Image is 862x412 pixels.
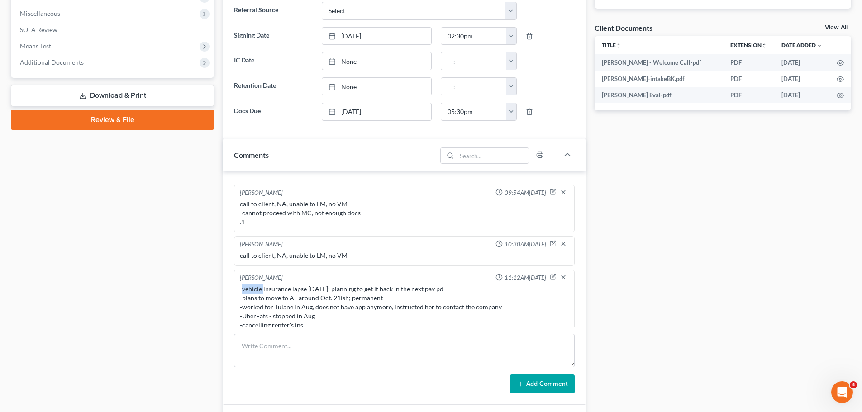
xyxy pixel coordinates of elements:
a: View All [825,24,848,31]
a: None [322,52,431,70]
td: PDF [723,71,774,87]
label: Docs Due [229,103,317,121]
span: 10:30AM[DATE] [505,240,546,249]
button: Add Comment [510,374,575,393]
i: unfold_more [762,43,767,48]
td: [PERSON_NAME]-intakeBK.pdf [595,71,723,87]
i: expand_more [817,43,822,48]
span: Additional Documents [20,58,84,66]
span: Means Test [20,42,51,50]
div: [PERSON_NAME] [240,189,283,198]
div: Client Documents [595,23,652,33]
span: Comments [234,151,269,159]
td: [DATE] [774,71,829,87]
label: Referral Source [229,2,317,20]
div: -vehicle insurance lapse [DATE]; planning to get it back in the next pay pd -plans to move to AL ... [240,284,569,330]
div: [PERSON_NAME] [240,240,283,249]
td: [DATE] [774,87,829,103]
div: call to client, NA, unable to LM, no VM -cannot proceed with MC, not enough docs .1 [240,199,569,227]
span: 09:54AM[DATE] [505,189,546,197]
label: Retention Date [229,77,317,95]
input: -- : -- [441,78,506,95]
a: [DATE] [322,103,431,120]
td: PDF [723,87,774,103]
input: Search... [457,148,529,163]
label: Signing Date [229,27,317,45]
a: Titleunfold_more [602,42,621,48]
div: call to client, NA, unable to LM, no VM [240,251,569,260]
a: Date Added expand_more [781,42,822,48]
a: None [322,78,431,95]
span: 11:12AM[DATE] [505,274,546,282]
label: IC Date [229,52,317,70]
td: [PERSON_NAME] - Welcome Call-pdf [595,54,723,71]
span: Miscellaneous [20,9,60,17]
td: [PERSON_NAME] Eval-pdf [595,87,723,103]
span: SOFA Review [20,26,57,33]
span: 4 [850,381,857,388]
i: unfold_more [616,43,621,48]
td: [DATE] [774,54,829,71]
input: -- : -- [441,52,506,70]
a: [DATE] [322,28,431,45]
a: Download & Print [11,85,214,106]
a: Extensionunfold_more [730,42,767,48]
a: SOFA Review [13,22,214,38]
input: -- : -- [441,28,506,45]
input: -- : -- [441,103,506,120]
div: [PERSON_NAME] [240,274,283,283]
td: PDF [723,54,774,71]
iframe: Intercom live chat [831,381,853,403]
a: Review & File [11,110,214,130]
